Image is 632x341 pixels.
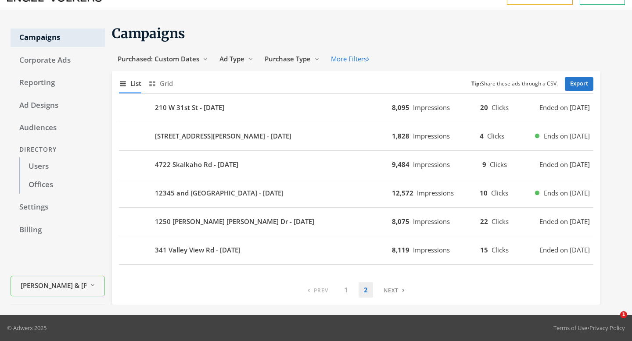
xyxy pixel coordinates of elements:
span: Purchase Type [265,54,311,63]
span: ‹ [308,285,310,294]
a: 2 [359,282,373,298]
button: 4722 Skalkaho Rd - [DATE]9,484Impressions9ClicksEnded on [DATE] [119,154,593,175]
div: Directory [11,142,105,158]
span: Clicks [492,103,509,112]
span: Impressions [413,217,450,226]
span: Ends on [DATE] [544,131,590,141]
span: Ended on [DATE] [539,245,590,255]
a: Settings [11,198,105,217]
span: Ad Type [219,54,244,63]
a: Privacy Policy [589,324,625,332]
a: Previous [302,282,334,298]
b: 12345 and [GEOGRAPHIC_DATA] - [DATE] [155,188,284,198]
button: [STREET_ADDRESS][PERSON_NAME] - [DATE]1,828Impressions4ClicksEnds on [DATE] [119,126,593,147]
b: 1250 [PERSON_NAME] [PERSON_NAME] Dr - [DATE] [155,217,314,227]
a: Ad Designs [11,96,105,115]
b: 8,075 [392,217,409,226]
small: Share these ads through a CSV. [471,80,558,88]
span: Impressions [413,103,450,112]
a: Offices [19,176,105,194]
a: Billing [11,221,105,239]
a: Reporting [11,74,105,92]
span: Clicks [487,131,504,140]
span: Purchased: Custom Dates [118,54,199,63]
button: 1250 [PERSON_NAME] [PERSON_NAME] Dr - [DATE]8,075Impressions22ClicksEnded on [DATE] [119,211,593,232]
button: 12345 and [GEOGRAPHIC_DATA] - [DATE]12,572Impressions10ClicksEnds on [DATE] [119,183,593,204]
a: Users [19,157,105,176]
span: Clicks [492,245,509,254]
b: 4 [480,131,484,140]
b: 1,828 [392,131,409,140]
span: Clicks [491,188,508,197]
span: Clicks [492,217,509,226]
button: [PERSON_NAME] & [PERSON_NAME] [11,276,105,297]
b: 8,119 [392,245,409,254]
span: Ended on [DATE] [539,217,590,227]
span: Ended on [DATE] [539,160,590,170]
div: • [553,323,625,332]
b: 9,484 [392,160,409,169]
span: [PERSON_NAME] & [PERSON_NAME] [21,281,86,291]
iframe: Intercom live chat [602,311,623,332]
span: Campaigns [112,25,185,42]
button: Ad Type [214,51,259,67]
a: Campaigns [11,28,105,47]
b: [STREET_ADDRESS][PERSON_NAME] - [DATE] [155,131,291,141]
span: Grid [160,78,173,89]
button: List [119,74,141,93]
button: Grid [148,74,173,93]
span: Clicks [490,160,507,169]
a: Terms of Use [553,324,587,332]
b: 9 [482,160,486,169]
b: 15 [480,245,488,254]
b: 20 [480,103,488,112]
b: 210 W 31st St - [DATE] [155,103,224,113]
span: Ends on [DATE] [544,188,590,198]
span: Impressions [413,245,450,254]
span: Ended on [DATE] [539,103,590,113]
nav: pagination [302,282,410,298]
span: Impressions [413,131,450,140]
b: 341 Valley View Rd - [DATE] [155,245,241,255]
b: 10 [480,188,488,197]
b: 12,572 [392,188,413,197]
b: Tip: [471,80,481,87]
span: Impressions [417,188,454,197]
button: Purchased: Custom Dates [112,51,214,67]
a: Audiences [11,119,105,137]
p: © Adwerx 2025 [7,323,47,332]
b: 8,095 [392,103,409,112]
a: 1 [339,282,353,298]
button: 210 W 31st St - [DATE]8,095Impressions20ClicksEnded on [DATE] [119,97,593,118]
span: Impressions [413,160,450,169]
span: List [130,78,141,89]
span: 1 [620,311,627,318]
b: 4722 Skalkaho Rd - [DATE] [155,160,238,170]
a: Export [565,77,593,91]
b: 22 [480,217,488,226]
button: More Filters [325,51,375,67]
button: 341 Valley View Rd - [DATE]8,119Impressions15ClicksEnded on [DATE] [119,240,593,261]
a: Corporate Ads [11,51,105,70]
button: Purchase Type [259,51,325,67]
